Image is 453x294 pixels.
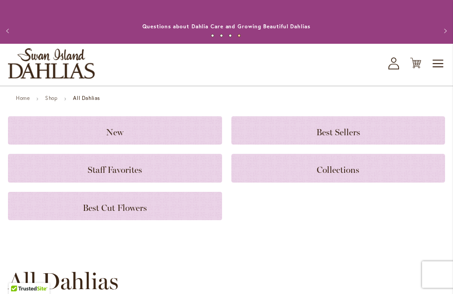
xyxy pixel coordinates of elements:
[211,34,214,37] button: 1 of 4
[73,95,100,101] strong: All Dahlias
[8,48,95,79] a: store logo
[142,23,310,30] a: Questions about Dahlia Care and Growing Beautiful Dahlias
[231,116,445,145] a: Best Sellers
[16,95,30,101] a: Home
[8,192,222,220] a: Best Cut Flowers
[317,164,359,175] span: Collections
[231,154,445,182] a: Collections
[83,202,147,213] span: Best Cut Flowers
[7,263,31,287] iframe: Launch Accessibility Center
[106,127,123,137] span: New
[8,154,222,182] a: Staff Favorites
[45,95,58,101] a: Shop
[316,127,360,137] span: Best Sellers
[435,22,453,40] button: Next
[220,34,223,37] button: 2 of 4
[238,34,241,37] button: 4 of 4
[8,116,222,145] a: New
[229,34,232,37] button: 3 of 4
[88,164,142,175] span: Staff Favorites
